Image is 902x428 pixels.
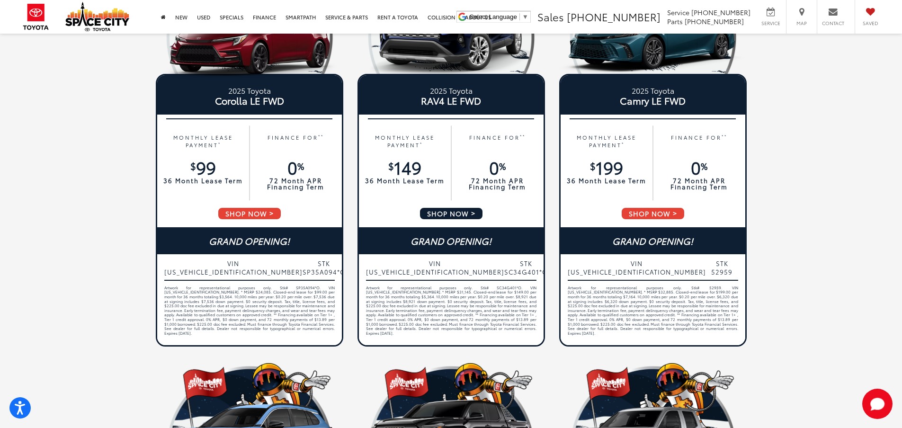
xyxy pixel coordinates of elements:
span: VIN [US_VEHICLE_IDENTIFICATION_NUMBER] [164,259,303,276]
span: ▼ [522,13,528,20]
span: SHOP NOW [419,207,483,220]
span: Camry LE FWD [568,96,738,105]
span: Service [760,20,781,27]
span: Service [667,8,689,17]
span: 0 [489,155,506,179]
div: GRAND OPENING! [157,227,342,254]
p: MONTHLY LEASE PAYMENT [565,134,648,149]
span: Select Language [470,13,517,20]
sup: % [701,159,707,172]
p: 36 Month Lease Term [565,178,648,184]
sup: $ [190,159,196,172]
span: SHOP NOW [217,207,282,220]
sup: $ [590,159,596,172]
div: Artwork for representational purposes only. Stk# SC34G401*O. VIN [US_VEHICLE_IDENTIFICATION_NUMBE... [366,285,536,342]
span: [PHONE_NUMBER] [567,9,661,24]
span: RAV4 LE FWD [366,96,536,105]
p: MONTHLY LEASE PAYMENT [162,134,245,149]
span: [PHONE_NUMBER] [691,8,750,17]
img: Space City Toyota [65,2,129,31]
span: STK SC34G401*O [504,259,548,276]
span: VIN [US_VEHICLE_IDENTIFICATION_NUMBER] [568,259,706,276]
p: 72 Month APR Financing Term [254,178,337,190]
span: 0 [287,155,304,179]
button: Toggle Chat Window [862,389,893,419]
span: 149 [388,155,421,179]
span: Map [791,20,812,27]
p: 72 Month APR Financing Term [456,178,539,190]
small: 2025 Toyota [568,85,738,96]
p: FINANCE FOR [254,134,337,149]
span: Parts [667,17,683,26]
p: FINANCE FOR [658,134,741,149]
small: 2025 Toyota [164,85,335,96]
span: 0 [691,155,707,179]
div: Artwork for representational purposes only. Stk# SP35A094*O. VIN [US_VEHICLE_IDENTIFICATION_NUMBE... [164,285,335,342]
p: 36 Month Lease Term [364,178,447,184]
span: STK 52959 [706,259,738,276]
a: Select Language​ [470,13,528,20]
svg: Start Chat [862,389,893,419]
span: STK SP35A094*O [303,259,346,276]
span: VIN [US_VEHICLE_IDENTIFICATION_NUMBER] [366,259,504,276]
span: 199 [590,155,623,179]
p: 72 Month APR Financing Term [658,178,741,190]
sup: % [297,159,304,172]
sup: $ [388,159,394,172]
p: 36 Month Lease Term [162,178,245,184]
span: Contact [822,20,844,27]
span: SHOP NOW [621,207,685,220]
p: MONTHLY LEASE PAYMENT [364,134,447,149]
small: 2025 Toyota [366,85,536,96]
p: FINANCE FOR [456,134,539,149]
div: GRAND OPENING! [359,227,544,254]
div: GRAND OPENING! [561,227,745,254]
sup: % [499,159,506,172]
div: Artwork for representational purposes only. Stk# 52959. VIN [US_VEHICLE_IDENTIFICATION_NUMBER]. *... [568,285,738,342]
span: Saved [860,20,881,27]
span: 99 [190,155,216,179]
span: [PHONE_NUMBER] [685,17,744,26]
span: Sales [537,9,564,24]
span: Corolla LE FWD [164,96,335,105]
